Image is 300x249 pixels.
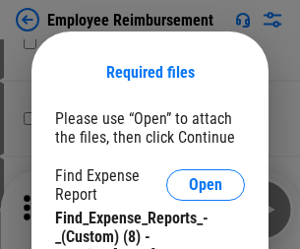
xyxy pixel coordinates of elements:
[166,169,245,201] button: Open
[55,63,245,82] div: Required files
[55,109,245,147] div: Please use “Open” to attach the files, then click Continue
[55,166,166,204] div: Find Expense Report
[189,177,222,193] span: Open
